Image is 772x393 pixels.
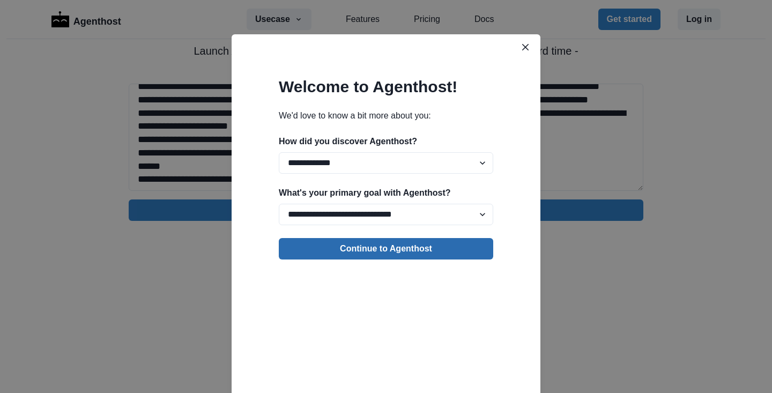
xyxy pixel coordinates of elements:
[517,39,534,56] button: Close
[279,109,493,122] p: We'd love to know a bit more about you:
[279,238,493,259] button: Continue to Agenthost
[279,135,493,148] p: How did you discover Agenthost?
[279,77,493,97] h2: Welcome to Agenthost!
[279,187,493,199] p: What's your primary goal with Agenthost?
